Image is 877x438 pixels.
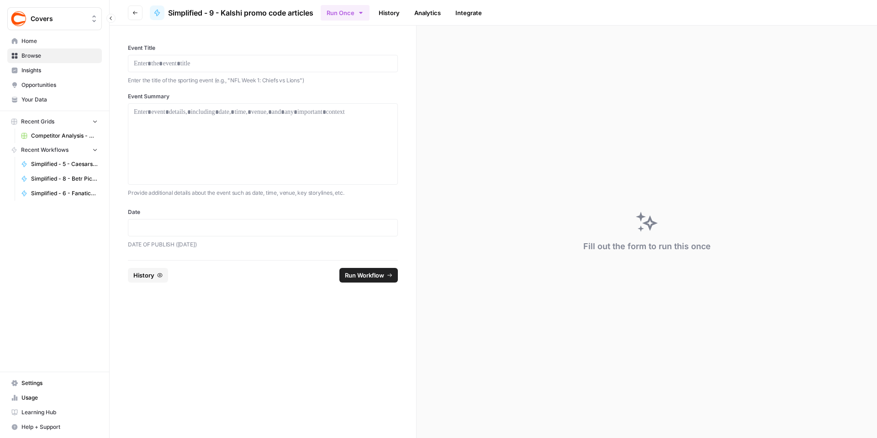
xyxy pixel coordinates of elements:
span: Your Data [21,96,98,104]
a: Settings [7,376,102,390]
span: Opportunities [21,81,98,89]
label: Event Title [128,44,398,52]
a: Competitor Analysis - URL Specific Grid [17,128,102,143]
span: Run Workflow [345,271,384,280]
span: Insights [21,66,98,75]
a: History [373,5,405,20]
p: Enter the title of the sporting event (e.g., "NFL Week 1: Chiefs vs Lions") [128,76,398,85]
label: Event Summary [128,92,398,101]
span: Simplified - 8 - Betr Picks promo code articles [31,175,98,183]
a: Usage [7,390,102,405]
button: Workspace: Covers [7,7,102,30]
img: Covers Logo [11,11,27,27]
span: Simplified - 9 - Kalshi promo code articles [168,7,313,18]
span: Recent Workflows [21,146,69,154]
a: Browse [7,48,102,63]
span: Simplified - 6 - Fanatics Sportsbook promo articles [31,189,98,198]
label: Date [128,208,398,216]
p: Provide additional details about the event such as date, time, venue, key storylines, etc. [128,188,398,198]
a: Simplified - 6 - Fanatics Sportsbook promo articles [17,186,102,201]
a: Learning Hub [7,405,102,420]
button: History [128,268,168,283]
span: Recent Grids [21,118,54,126]
span: Browse [21,52,98,60]
button: Run Once [321,5,370,21]
a: Integrate [450,5,487,20]
button: Run Workflow [339,268,398,283]
span: Learning Hub [21,408,98,417]
div: Fill out the form to run this once [583,240,711,253]
a: Simplified - 5 - Caesars Sportsbook promo code articles [17,157,102,171]
span: Settings [21,379,98,387]
button: Help + Support [7,420,102,434]
a: Analytics [409,5,446,20]
button: Recent Workflows [7,143,102,157]
span: Competitor Analysis - URL Specific Grid [31,132,98,140]
button: Recent Grids [7,115,102,128]
span: Usage [21,394,98,402]
a: Opportunities [7,78,102,92]
span: Covers [31,14,86,23]
span: Simplified - 5 - Caesars Sportsbook promo code articles [31,160,98,168]
a: Home [7,34,102,48]
a: Your Data [7,92,102,107]
a: Simplified - 9 - Kalshi promo code articles [150,5,313,20]
span: History [133,271,154,280]
a: Insights [7,63,102,78]
span: Home [21,37,98,45]
a: Simplified - 8 - Betr Picks promo code articles [17,171,102,186]
span: Help + Support [21,423,98,431]
p: DATE OF PUBLISH ([DATE]) [128,240,398,249]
